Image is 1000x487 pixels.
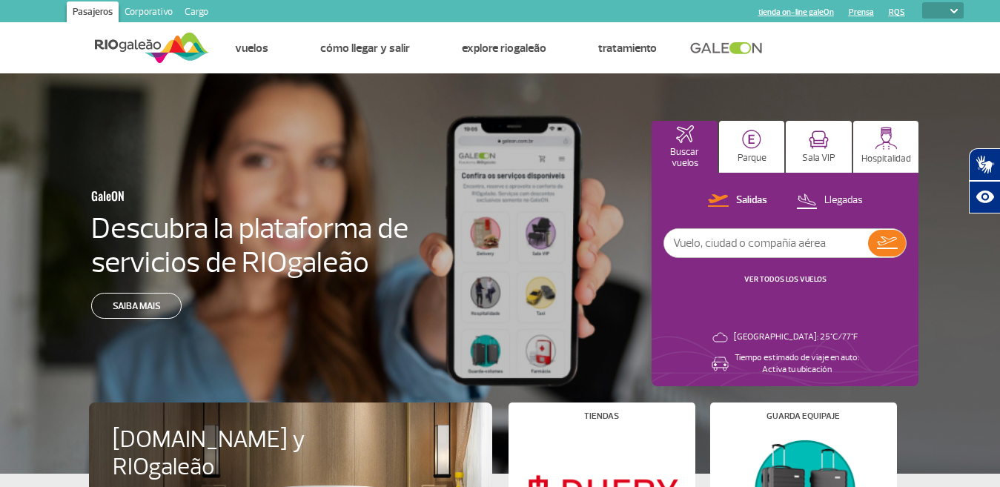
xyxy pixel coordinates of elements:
a: Explore RIOgaleão [462,41,546,56]
button: Abrir tradutor de língua de sinais. [969,148,1000,181]
a: Cómo llegar y salir [320,41,410,56]
button: VER TODOS LOS VUELOS [740,274,831,285]
p: Llegadas [824,193,863,208]
h4: Guarda equipaje [766,412,840,420]
h4: Tiendas [584,412,619,420]
a: Prensa [849,7,874,17]
a: VER TODOS LOS VUELOS [744,274,827,284]
input: Vuelo, ciudad o compañía aérea [664,229,868,257]
div: Plugin de acessibilidade da Hand Talk. [969,148,1000,213]
img: airplaneHomeActive.svg [676,125,694,143]
a: Saiba mais [91,293,182,319]
a: Vuelos [235,41,268,56]
a: Tratamiento [598,41,657,56]
h4: [DOMAIN_NAME] y RIOgaleão [113,426,348,481]
p: Tiempo estimado de viaje en auto: Activa tu ubicación [735,352,859,376]
p: Hospitalidad [861,153,911,165]
button: Abrir recursos assistivos. [969,181,1000,213]
h3: GaleON [91,180,339,211]
p: Buscar vuelos [659,147,710,169]
img: carParkingHome.svg [742,130,761,149]
a: tienda on-line galeOn [758,7,834,17]
a: RQS [889,7,905,17]
p: Parque [738,153,766,164]
button: Salidas [703,191,772,211]
button: Buscar vuelos [652,121,718,173]
a: Cargo [179,1,214,25]
h4: Descubra la plataforma de servicios de RIOgaleão [91,211,411,279]
a: Pasajeros [67,1,119,25]
a: Corporativo [119,1,179,25]
p: Sala VIP [802,153,835,164]
p: Salidas [736,193,767,208]
img: hospitality.svg [875,127,898,150]
button: Llegadas [792,191,867,211]
p: [GEOGRAPHIC_DATA]: 25°C/77°F [734,331,858,343]
button: Hospitalidad [853,121,919,173]
button: Parque [719,121,785,173]
img: vipRoom.svg [809,130,829,149]
button: Sala VIP [786,121,852,173]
